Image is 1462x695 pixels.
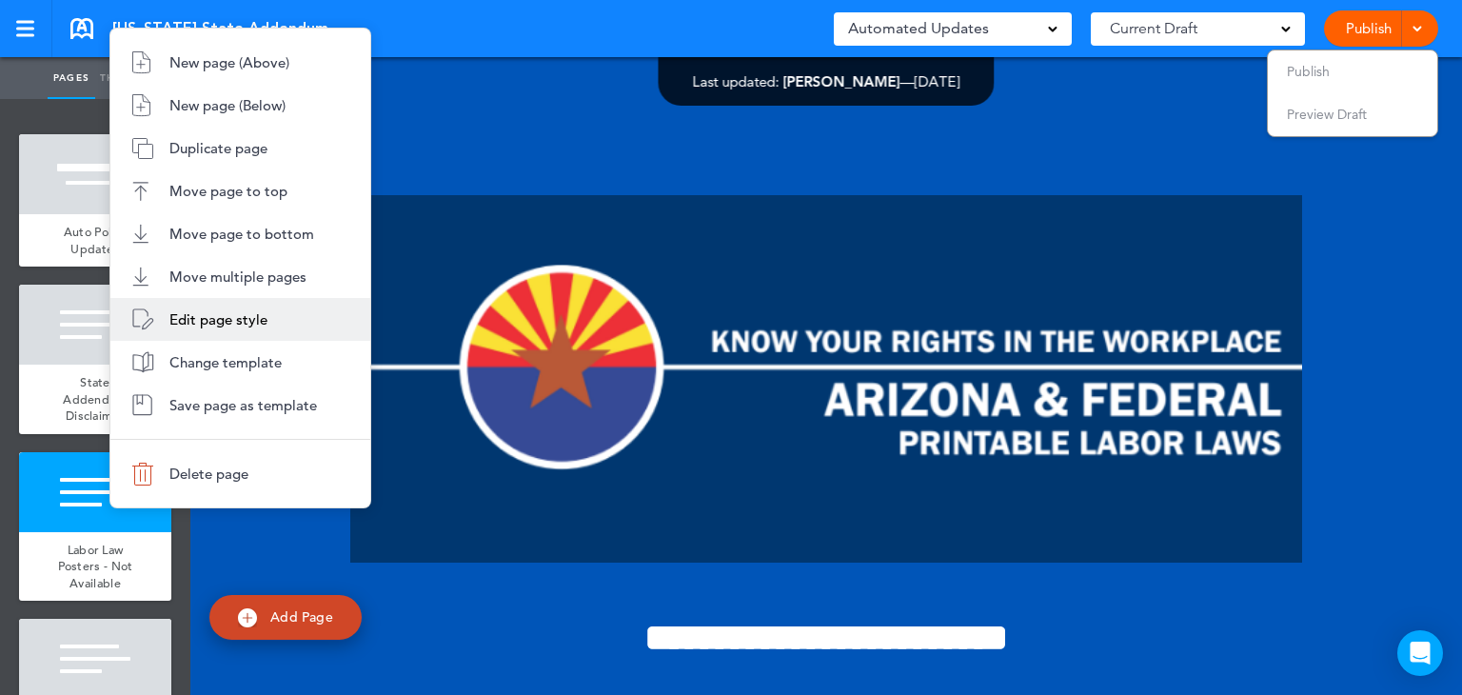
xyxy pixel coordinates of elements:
div: Open Intercom Messenger [1397,630,1443,676]
span: Edit page style [169,310,267,328]
span: Move page to top [169,182,287,200]
span: Change template [169,353,282,371]
span: New page (Below) [169,96,286,114]
span: Move page to bottom [169,225,314,243]
span: Save page as template [169,396,317,414]
span: Duplicate page [169,139,267,157]
span: New page (Above) [169,53,289,71]
span: Delete page [169,465,248,483]
span: Move multiple pages [169,268,306,286]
